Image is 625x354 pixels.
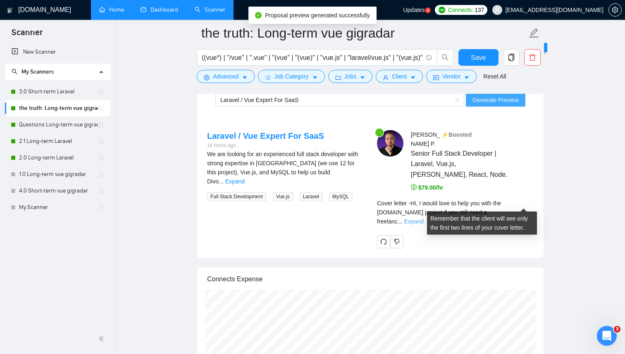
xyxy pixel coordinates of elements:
a: New Scanner [12,44,104,60]
span: 3 [614,326,620,333]
li: New Scanner [5,44,110,60]
img: c1xgaUySImQ3BcCTxkR3T5fimiJZ-JX1ls49ge8fOgzAWhUVyM21DC99Dk3DUC9F7Y [377,130,403,157]
span: holder [98,121,105,128]
span: holder [98,88,105,95]
span: Jobs [344,72,357,81]
div: We are looking for an experienced full stack developer with strong expertise in Laravel (we use 1... [207,150,364,186]
button: setting [608,3,622,17]
span: [PERSON_NAME] P . [411,131,440,147]
span: Advanced [213,72,239,81]
span: Laravel / Vue Expert For SaaS [220,97,298,103]
button: barsJob Categorycaret-down [258,70,324,83]
span: MySQL [329,192,352,201]
span: ... [219,178,224,185]
span: dollar [411,184,417,190]
span: copy [503,54,519,61]
span: Senior Full Stack Developer | Laravel, Vue.js, [PERSON_NAME], React, Node. [411,148,509,179]
span: caret-down [242,74,248,81]
a: setting [608,7,622,13]
button: Save [458,49,499,66]
span: Proposal preview generated successfully [265,12,370,19]
a: 5 [425,7,431,13]
a: Laravel / Vue Expert For SaaS [207,131,324,140]
span: holder [98,188,105,194]
span: info-circle [426,55,432,60]
span: folder [335,74,341,81]
li: 2.0 Long-term Laravel [5,150,110,166]
a: Expand [225,178,245,185]
button: Generate Preview [466,93,525,107]
span: We are looking for an experienced full stack developer with strong expertise in [GEOGRAPHIC_DATA]... [207,151,358,185]
span: Cover letter - Hi, I would love to help you with the [DOMAIN_NAME] project if you still need a fr... [377,200,501,225]
span: Laravel [300,192,322,201]
span: Vendor [442,72,460,81]
span: search [12,69,17,74]
li: 4.0 Short-term vue gigradar [5,183,110,199]
a: searchScanner [195,6,225,13]
span: Scanner [5,26,49,44]
span: holder [98,154,105,161]
span: user [494,7,500,13]
img: upwork-logo.png [439,7,445,13]
span: bars [265,74,271,81]
a: 1.0 Long-term vue gigradar [19,166,98,183]
span: double-left [98,335,107,343]
span: holder [98,105,105,112]
span: user [383,74,389,81]
span: My Scanners [21,68,54,75]
text: 5 [427,9,429,12]
span: $79.00/hr [411,184,444,191]
button: redo [377,235,390,248]
a: the truth: Long-term vue gigradar [19,100,98,116]
span: redo [377,238,390,245]
span: holder [98,204,105,211]
span: holder [98,138,105,145]
span: caret-down [410,74,416,81]
img: logo [7,4,13,17]
span: Job Category [274,72,308,81]
a: My Scanner [19,199,98,216]
a: Reset All [483,72,506,81]
button: userClientcaret-down [376,70,423,83]
div: Connects Expense [207,267,534,291]
a: homeHome [99,6,124,13]
span: search [437,54,453,61]
span: 137 [475,5,484,14]
input: Search Freelance Jobs... [202,52,422,63]
button: settingAdvancedcaret-down [197,70,255,83]
span: Updates [403,7,425,13]
a: 2.1 Long-term Laravel [19,133,98,150]
li: 3.0 Short-term Laravel [5,83,110,100]
span: ... [398,218,403,225]
span: setting [609,7,621,13]
span: dislike [394,238,400,245]
button: delete [524,49,541,66]
span: caret-down [360,74,365,81]
span: Save [471,52,486,63]
iframe: Intercom live chat [597,326,617,346]
span: holder [98,171,105,178]
input: Scanner name... [201,23,527,43]
span: check-circle [255,12,262,19]
li: 2.1 Long-term Laravel [5,133,110,150]
span: edit [529,28,539,38]
a: dashboardDashboard [141,6,178,13]
span: Client [392,72,407,81]
span: ⚡️Boosted [441,131,472,138]
a: Expand [404,218,423,225]
button: folderJobscaret-down [328,70,373,83]
span: caret-down [464,74,470,81]
li: Questions Long-term vue gigradar [5,116,110,133]
span: delete [525,54,540,61]
span: Full Stack Development [207,192,266,201]
div: Remember that the client will see only the first two lines of your cover letter. [377,199,534,226]
span: Generate Preview [472,95,519,105]
span: idcard [433,74,439,81]
li: the truth: Long-term vue gigradar [5,100,110,116]
li: 1.0 Long-term vue gigradar [5,166,110,183]
a: 2.0 Long-term Laravel [19,150,98,166]
a: 4.0 Short-term vue gigradar [19,183,98,199]
button: idcardVendorcaret-down [426,70,477,83]
span: caret-down [312,74,318,81]
a: Questions Long-term vue gigradar [19,116,98,133]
